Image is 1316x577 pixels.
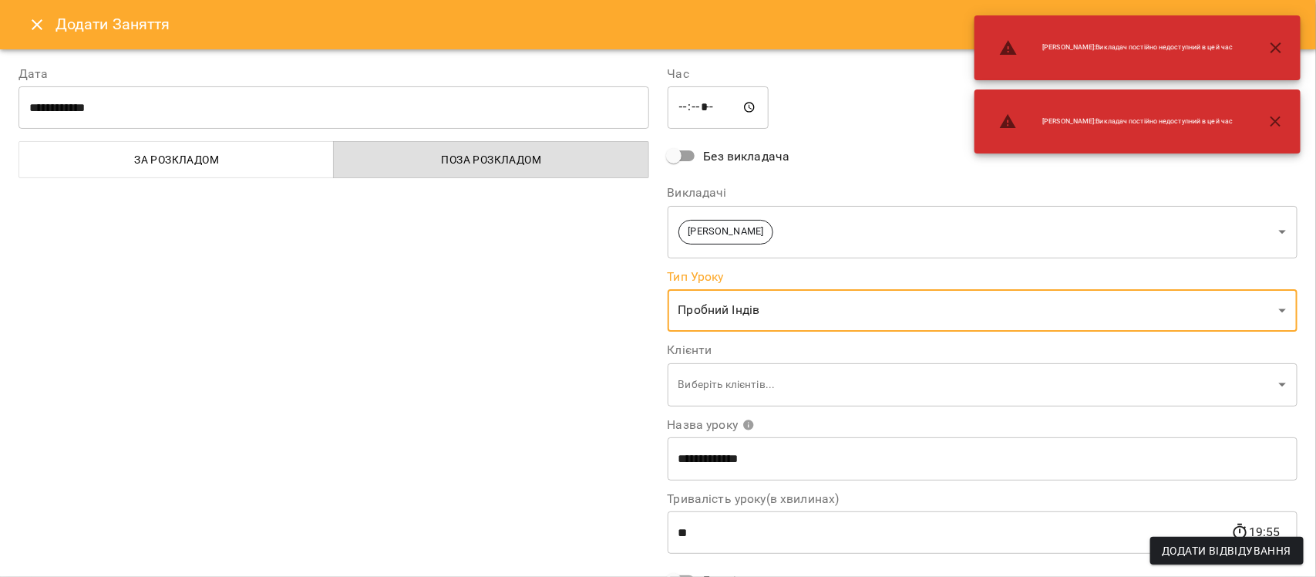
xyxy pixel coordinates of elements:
[668,363,1298,407] div: Виберіть клієнтів...
[668,205,1298,258] div: [PERSON_NAME]
[704,147,790,166] span: Без викладача
[1163,542,1291,560] span: Додати Відвідування
[678,377,1274,393] p: Виберіть клієнтів...
[19,6,56,43] button: Close
[668,187,1298,199] label: Викладачі
[987,106,1245,137] li: [PERSON_NAME] : Викладач постійно недоступний в цей час
[668,271,1298,283] label: Тип Уроку
[668,493,1298,505] label: Тривалість уроку(в хвилинах)
[987,32,1245,63] li: [PERSON_NAME] : Викладач постійно недоступний в цей час
[668,289,1298,332] div: Пробний Індів
[333,141,648,178] button: Поза розкладом
[668,419,756,431] span: Назва уроку
[668,344,1298,356] label: Клієнти
[1150,537,1304,565] button: Додати Відвідування
[29,150,325,169] span: За розкладом
[343,150,639,169] span: Поза розкладом
[742,419,755,431] svg: Вкажіть назву уроку або виберіть клієнтів
[19,68,649,80] label: Дата
[19,141,334,178] button: За розкладом
[679,224,773,239] span: [PERSON_NAME]
[668,68,1298,80] label: Час
[56,12,1297,36] h6: Додати Заняття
